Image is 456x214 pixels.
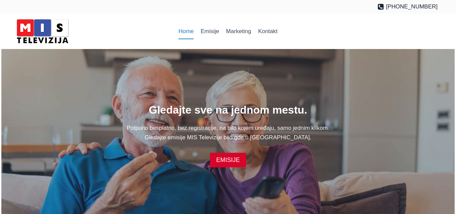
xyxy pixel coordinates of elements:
[14,17,71,46] img: MIS Television
[175,23,197,40] a: Home
[210,153,246,167] a: EMISIJE
[19,123,438,142] p: Potpuno besplatno, bez registracije, na bilo kojem uređaju, samo jednim klikom. Gledajte emisije ...
[254,23,281,40] a: Kontakt
[197,23,222,40] a: Emisije
[386,2,437,11] span: [PHONE_NUMBER]
[377,2,438,11] a: [PHONE_NUMBER]
[222,23,254,40] a: Marketing
[19,102,438,118] h1: Gledajte sve na jednom mestu.
[175,23,281,40] nav: Primary Navigation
